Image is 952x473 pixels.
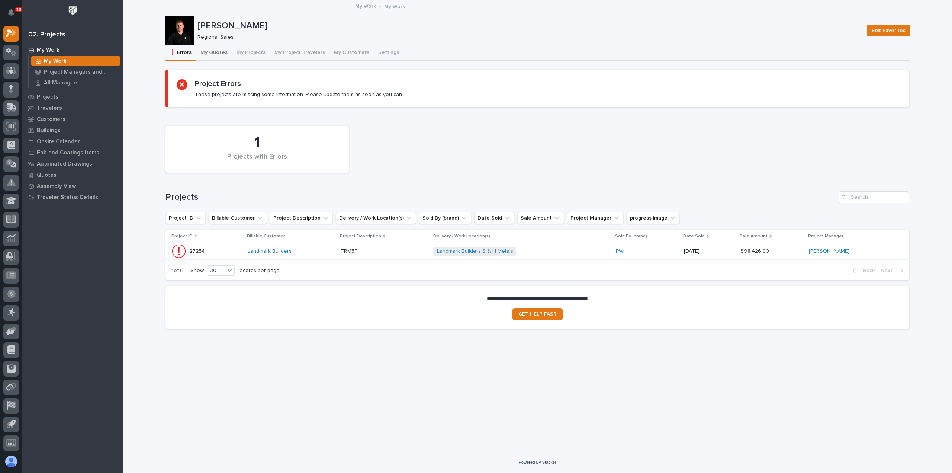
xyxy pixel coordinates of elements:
tr: 2725427254 Landmark Builders TRM5TTRM5T Landmark Builders S & H Metals PWI [DATE]$ 98,426.00$ 98,... [165,243,909,260]
p: records per page [238,268,280,274]
p: Project Managers and Engineers [44,69,117,76]
p: Show [190,268,204,274]
p: Buildings [37,127,61,134]
button: Sold By (brand) [419,212,471,224]
p: My Work [384,2,405,10]
button: My Customers [329,45,374,61]
a: Buildings [22,125,123,136]
p: Regional Sales [197,34,858,41]
span: Back [859,267,875,274]
a: Landmark Builders [248,248,292,255]
p: Quotes [37,172,57,179]
p: All Managers [44,80,79,86]
a: My Work [22,44,123,55]
button: Date Sold [474,212,514,224]
div: Notifications10 [9,9,19,21]
button: Sale Amount [517,212,564,224]
button: Notifications [3,4,19,20]
a: Quotes [22,169,123,180]
a: Landmark Builders S & H Metals [437,248,513,255]
a: All Managers [29,77,123,88]
a: Projects [22,91,123,102]
a: My Work [355,1,376,10]
button: users-avatar [3,454,19,469]
button: My Quotes [196,45,232,61]
div: Projects with Errors [178,153,336,169]
p: 10 [16,7,21,12]
button: progress image [627,212,680,224]
p: Projects [37,94,58,100]
a: GET HELP FAST [512,308,563,320]
p: Onsite Calendar [37,138,80,145]
p: Fab and Coatings Items [37,150,99,156]
p: Traveler Status Details [37,194,98,201]
p: [PERSON_NAME] [197,20,861,31]
p: $ 98,426.00 [740,247,771,255]
button: Project ID [165,212,206,224]
span: Next [881,267,897,274]
a: [PERSON_NAME] [809,248,849,255]
span: Edit Favorites [872,26,906,35]
button: Billable Customer [209,212,267,224]
a: Powered By Stacker [518,460,556,464]
p: Sale Amount [740,232,768,240]
button: Project Manager [567,212,624,224]
a: Customers [22,114,123,125]
p: Delivery / Work Location(s) [433,232,490,240]
p: Customers [37,116,65,123]
button: My Project Travelers [270,45,329,61]
p: These projects are missing some information. Please update them as soon as you can. [195,91,403,98]
a: Project Managers and Engineers [29,67,123,77]
button: Edit Favorites [867,25,910,36]
input: Search [839,191,909,203]
img: Workspace Logo [66,4,80,17]
a: Onsite Calendar [22,136,123,147]
p: My Work [44,58,67,65]
p: Automated Drawings [37,161,92,167]
p: Project Description [340,232,381,240]
a: Travelers [22,102,123,114]
p: Project ID [171,232,193,240]
button: Back [846,267,878,274]
a: Assembly View [22,180,123,192]
button: My Projects [232,45,270,61]
span: GET HELP FAST [518,311,557,317]
a: Traveler Status Details [22,192,123,203]
button: Next [878,267,909,274]
button: Project Description [270,212,333,224]
p: 27254 [189,247,206,255]
p: Billable Customer [247,232,285,240]
p: Project Manager [808,232,843,240]
p: Assembly View [37,183,76,190]
button: Settings [374,45,403,61]
p: My Work [37,47,59,54]
a: Fab and Coatings Items [22,147,123,158]
h2: Project Errors [195,79,241,88]
div: 1 [178,133,336,152]
a: PWI [616,248,624,255]
h1: Projects [165,192,836,203]
a: My Work [29,56,123,66]
p: Travelers [37,105,62,112]
button: ❗ Errors [165,45,196,61]
p: 1 of 1 [165,262,187,280]
p: [DATE] [684,248,734,255]
a: Automated Drawings [22,158,123,169]
p: TRM5T [341,247,359,255]
div: 30 [207,267,225,275]
button: Delivery / Work Location(s) [336,212,416,224]
div: 02. Projects [28,31,65,39]
p: Sold By (brand) [615,232,647,240]
p: Date Sold [683,232,705,240]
